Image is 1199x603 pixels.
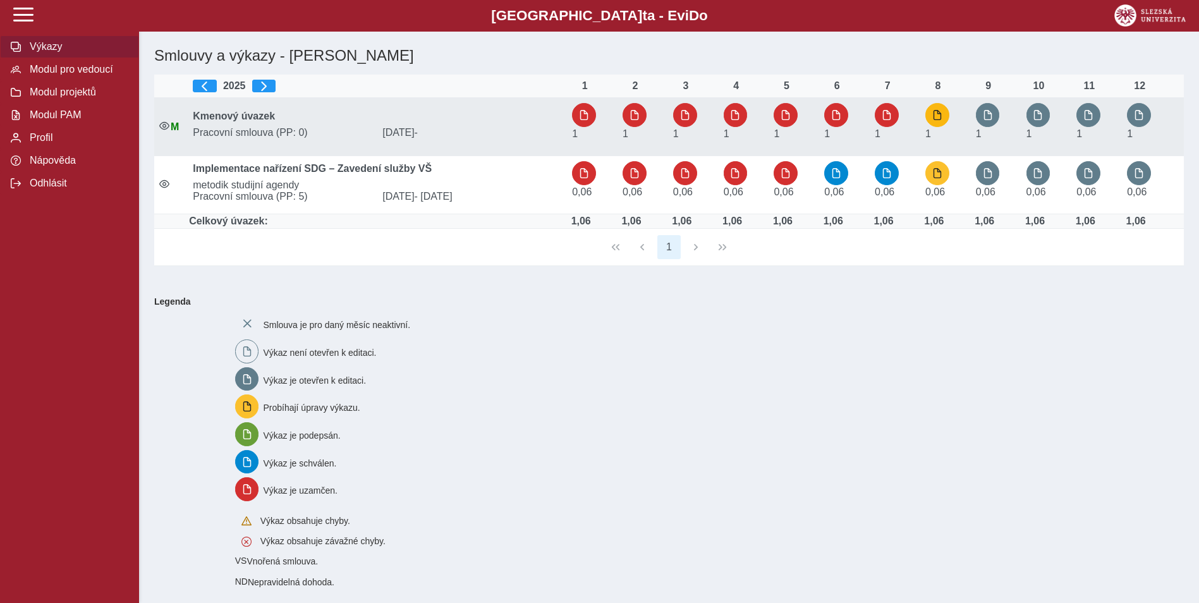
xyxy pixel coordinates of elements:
[623,80,648,92] div: 2
[1023,216,1048,227] div: Úvazek : 8,48 h / den. 42,4 h / týden.
[871,216,896,227] div: Úvazek : 8,48 h / den. 42,4 h / týden.
[669,216,695,227] div: Úvazek : 8,48 h / den. 42,4 h / týden.
[26,178,128,189] span: Odhlásit
[1127,128,1133,139] span: Úvazek : 8 h / den. 40 h / týden.
[925,186,945,197] span: Úvazek : 0,48 h / den. 2,4 h / týden.
[415,127,418,138] span: -
[875,128,880,139] span: Úvazek : 8 h / den. 40 h / týden.
[1026,186,1046,197] span: Úvazek : 0,48 h / den. 2,4 h / týden.
[260,516,350,526] span: Výkaz obsahuje chyby.
[824,80,849,92] div: 6
[1026,80,1052,92] div: 10
[673,128,679,139] span: Úvazek : 8 h / den. 40 h / týden.
[235,556,247,566] span: Smlouva vnořená do kmene
[1114,4,1186,27] img: logo_web_su.png
[26,132,128,143] span: Profil
[26,155,128,166] span: Nápověda
[159,121,169,131] i: Smlouva je aktivní
[673,80,698,92] div: 3
[976,128,982,139] span: Úvazek : 8 h / den. 40 h / týden.
[724,80,749,92] div: 4
[263,320,410,330] span: Smlouva je pro daný měsíc neaktivní.
[188,180,567,191] span: metodik studijní agendy
[820,216,846,227] div: Úvazek : 8,48 h / den. 42,4 h / týden.
[972,216,997,227] div: Úvazek : 8,48 h / den. 42,4 h / týden.
[922,216,947,227] div: Úvazek : 8,48 h / den. 42,4 h / týden.
[724,128,729,139] span: Úvazek : 8 h / den. 40 h / týden.
[263,403,360,413] span: Probíhají úpravy výkazu.
[824,186,844,197] span: Úvazek : 0,48 h / den. 2,4 h / týden.
[824,128,830,139] span: Úvazek : 8 h / den. 40 h / týden.
[572,186,592,197] span: Úvazek : 0,48 h / den. 2,4 h / týden.
[572,80,597,92] div: 1
[774,186,793,197] span: Úvazek : 0,48 h / den. 2,4 h / týden.
[689,8,699,23] span: D
[38,8,1161,24] b: [GEOGRAPHIC_DATA] a - Evi
[1076,80,1102,92] div: 11
[657,235,681,259] button: 1
[976,80,1001,92] div: 9
[246,556,318,566] span: Vnořená smlouva.
[263,430,340,441] span: Výkaz je podepsán.
[572,128,578,139] span: Úvazek : 8 h / den. 40 h / týden.
[26,87,128,98] span: Modul projektů
[1123,216,1148,227] div: Úvazek : 8,48 h / den. 42,4 h / týden.
[159,179,169,189] i: Smlouva je aktivní
[171,121,179,132] span: Údaje souhlasí s údaji v Magionu
[568,216,593,227] div: Úvazek : 8,48 h / den. 42,4 h / týden.
[925,128,931,139] span: Úvazek : 8 h / den. 40 h / týden.
[263,348,376,358] span: Výkaz není otevřen k editaci.
[188,191,377,202] span: Pracovní smlouva (PP: 5)
[1076,186,1096,197] span: Úvazek : 0,48 h / den. 2,4 h / týden.
[1073,216,1098,227] div: Úvazek : 8,48 h / den. 42,4 h / týden.
[188,127,377,138] span: Pracovní smlouva (PP: 0)
[1127,80,1152,92] div: 12
[875,80,900,92] div: 7
[925,80,951,92] div: 8
[774,80,799,92] div: 5
[1076,128,1082,139] span: Úvazek : 8 h / den. 40 h / týden.
[976,186,995,197] span: Úvazek : 0,48 h / den. 2,4 h / týden.
[193,111,275,121] b: Kmenový úvazek
[263,485,338,496] span: Výkaz je uzamčen.
[774,128,779,139] span: Úvazek : 8 h / den. 40 h / týden.
[623,128,628,139] span: Úvazek : 8 h / den. 40 h / týden.
[377,127,567,138] span: [DATE]
[1127,186,1147,197] span: Úvazek : 0,48 h / den. 2,4 h / týden.
[263,375,366,385] span: Výkaz je otevřen k editaci.
[770,216,795,227] div: Úvazek : 8,48 h / den. 42,4 h / týden.
[149,42,1016,70] h1: Smlouvy a výkazy - [PERSON_NAME]
[26,109,128,121] span: Modul PAM
[415,191,453,202] span: - [DATE]
[724,186,743,197] span: Úvazek : 0,48 h / den. 2,4 h / týden.
[619,216,644,227] div: Úvazek : 8,48 h / den. 42,4 h / týden.
[263,458,336,468] span: Výkaz je schválen.
[193,163,432,174] b: Implementace nařízení SDG – Zavedení služby VŠ
[699,8,708,23] span: o
[673,186,693,197] span: Úvazek : 0,48 h / den. 2,4 h / týden.
[260,536,386,546] span: Výkaz obsahuje závažné chyby.
[26,64,128,75] span: Modul pro vedoucí
[623,186,642,197] span: Úvazek : 0,48 h / den. 2,4 h / týden.
[875,186,894,197] span: Úvazek : 0,48 h / den. 2,4 h / týden.
[26,41,128,52] span: Výkazy
[377,191,567,202] span: [DATE]
[720,216,745,227] div: Úvazek : 8,48 h / den. 42,4 h / týden.
[235,576,248,587] span: Smlouva vnořená do kmene
[149,291,1179,312] b: Legenda
[642,8,647,23] span: t
[188,214,567,229] td: Celkový úvazek:
[248,577,334,587] span: Nepravidelná dohoda.
[1026,128,1032,139] span: Úvazek : 8 h / den. 40 h / týden.
[193,80,562,92] div: 2025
